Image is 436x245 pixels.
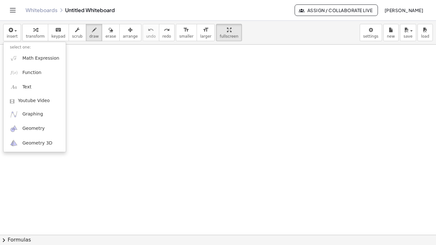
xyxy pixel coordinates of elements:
[4,44,66,51] li: select one:
[159,24,175,41] button: redoredo
[384,7,423,13] span: [PERSON_NAME]
[203,26,209,34] i: format_size
[143,24,159,41] button: undoundo
[55,26,61,34] i: keyboard
[360,24,382,41] button: settings
[387,34,395,39] span: new
[22,24,48,41] button: transform
[8,5,18,15] button: Toggle navigation
[10,69,18,77] img: f_x.png
[4,107,66,122] a: Graphing
[363,34,379,39] span: settings
[3,24,21,41] button: insert
[4,80,66,94] a: Text
[400,24,416,41] button: save
[4,51,66,65] a: Math Expression
[176,24,197,41] button: format_sizesmaller
[164,26,170,34] i: redo
[22,125,45,132] span: Geometry
[4,122,66,136] a: Geometry
[421,34,429,39] span: load
[7,34,18,39] span: insert
[69,24,86,41] button: scrub
[4,65,66,80] a: Function
[162,34,171,39] span: redo
[48,24,69,41] button: keyboardkeypad
[102,24,119,41] button: erase
[22,140,52,146] span: Geometry 3D
[89,34,99,39] span: draw
[10,139,18,147] img: ggb-3d.svg
[216,24,242,41] button: fullscreen
[183,26,189,34] i: format_size
[179,34,193,39] span: smaller
[403,34,412,39] span: save
[22,70,41,76] span: Function
[10,110,18,118] img: ggb-graphing.svg
[4,136,66,150] a: Geometry 3D
[197,24,215,41] button: format_sizelarger
[295,4,378,16] button: Assign / Collaborate Live
[86,24,102,41] button: draw
[383,24,399,41] button: new
[148,26,154,34] i: undo
[379,4,428,16] button: [PERSON_NAME]
[10,83,18,91] img: Aa.png
[119,24,141,41] button: arrange
[220,34,238,39] span: fullscreen
[10,54,18,62] img: sqrt_x.png
[72,34,83,39] span: scrub
[417,24,433,41] button: load
[22,84,31,90] span: Text
[22,111,43,117] span: Graphing
[26,34,45,39] span: transform
[22,55,59,62] span: Math Expression
[10,125,18,133] img: ggb-geometry.svg
[4,94,66,107] a: Youtube Video
[300,7,372,13] span: Assign / Collaborate Live
[51,34,65,39] span: keypad
[146,34,156,39] span: undo
[105,34,116,39] span: erase
[123,34,138,39] span: arrange
[200,34,211,39] span: larger
[18,98,50,104] span: Youtube Video
[26,7,57,13] a: Whiteboards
